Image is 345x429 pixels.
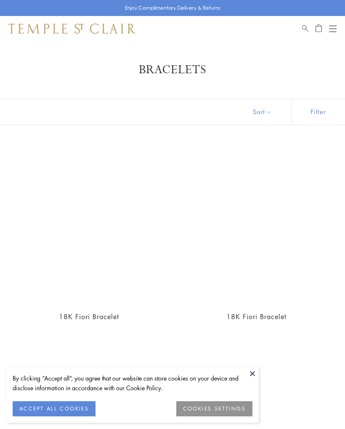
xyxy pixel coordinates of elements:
[316,24,322,34] a: Open Shopping Bag
[226,312,287,321] a: 18K Fiori Bracelet
[21,62,324,77] h1: Bracelets
[303,389,337,421] iframe: Gorgias live chat messenger
[234,99,291,125] button: Show sort by
[8,24,135,34] img: Temple St. Clair
[125,4,220,12] p: Enjoy Complimentary Delivery & Returns
[10,146,167,304] a: 18K Fiori Bracelet
[13,373,252,393] div: By clicking “Accept all”, you agree that our website can store cookies on your device and disclos...
[13,401,96,416] button: ACCEPT ALL COOKIES
[176,401,252,416] button: COOKIES SETTINGS
[329,24,337,34] button: Open navigation
[59,312,119,321] a: 18K Fiori Bracelet
[178,146,335,304] a: B31885-FIORIMX
[302,24,308,34] a: Search
[291,99,345,125] button: Show filters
